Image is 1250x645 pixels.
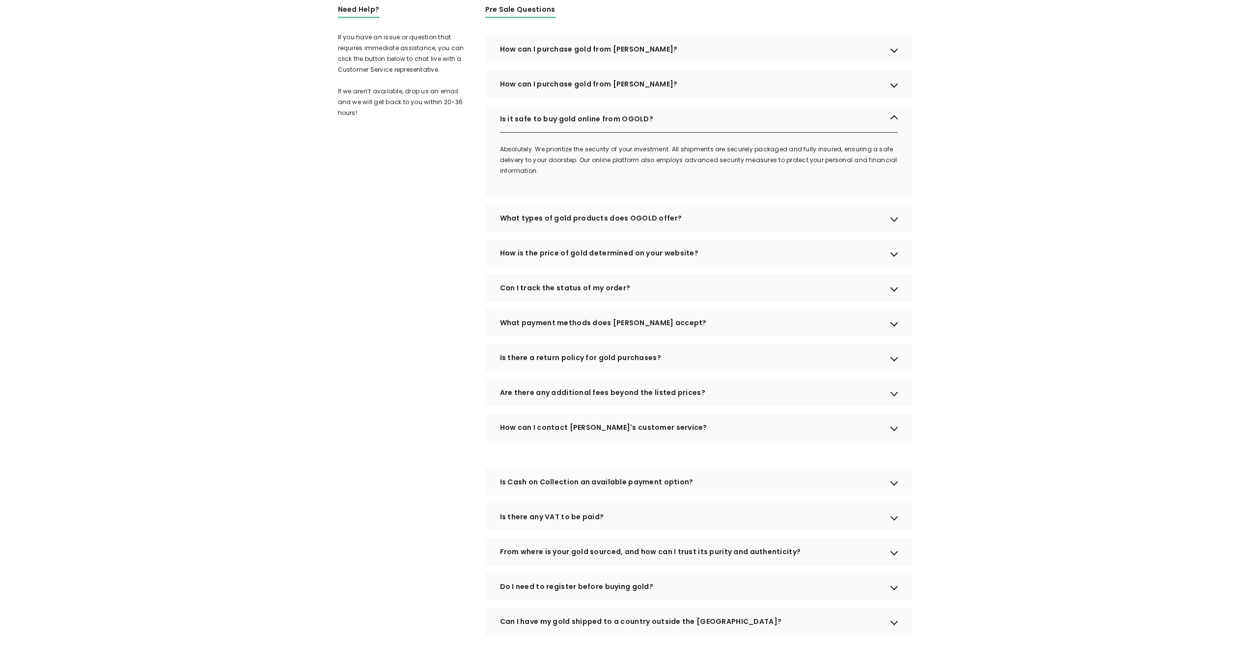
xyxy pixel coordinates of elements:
div: How can I purchase gold from [PERSON_NAME]? [485,70,913,98]
div: Can I track the status of my order? [485,274,913,302]
p: Absolutely. We prioritize the security of your investment. All shipments are securely packaged an... [500,144,913,176]
h3: Pre Sale Questions [485,4,556,18]
div: Is there any VAT to be paid? [485,503,913,531]
div: How can I purchase gold from [PERSON_NAME]? [485,35,913,63]
div: Can I have my gold shipped to a country outside the [GEOGRAPHIC_DATA]? [485,608,913,635]
div: Is there a return policy for gold purchases? [485,344,913,371]
div: Do I need to register before buying gold? [485,573,913,600]
div: How can I contact [PERSON_NAME]'s customer service? [485,414,913,441]
span: If you have an issue or question that requires immediate assistance, you can click the button bel... [338,33,464,117]
div: How is the price of gold determined on your website? [485,239,913,267]
div: What payment methods does [PERSON_NAME] accept? [485,309,913,337]
div: Are there any additional fees beyond the listed prices? [485,379,913,406]
div: Is Cash on Collection an available payment option? [485,468,913,496]
div: Is it safe to buy gold online from OGOLD? [485,105,913,133]
h3: Need Help? [338,4,380,18]
div: From where is your gold sourced, and how can I trust its purity and authenticity? [485,538,913,565]
div: What types of gold products does OGOLD offer? [485,204,913,232]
